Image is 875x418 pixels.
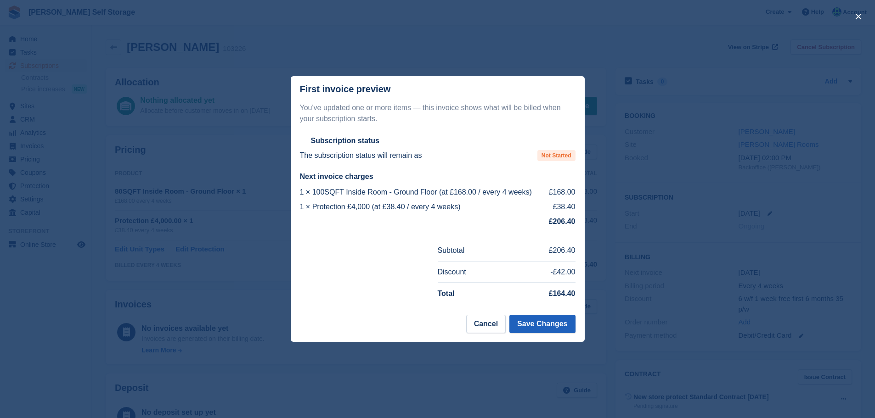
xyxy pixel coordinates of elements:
h2: Subscription status [311,136,379,145]
td: Discount [438,261,509,283]
span: Not Started [537,150,576,161]
strong: Total [438,290,455,297]
td: 1 × Protection £4,000 (at £38.40 / every 4 weeks) [300,200,547,214]
button: close [851,9,866,24]
strong: £206.40 [549,217,576,225]
td: -£42.00 [509,261,576,283]
h2: Next invoice charges [300,172,576,181]
strong: £164.40 [549,290,576,297]
td: £38.40 [547,200,576,214]
button: Cancel [466,315,506,333]
button: Save Changes [509,315,575,333]
td: 1 × 100SQFT Inside Room - Ground Floor (at £168.00 / every 4 weeks) [300,185,547,200]
td: Subtotal [438,240,509,261]
td: £206.40 [509,240,576,261]
p: You've updated one or more items — this invoice shows what will be billed when your subscription ... [300,102,576,124]
p: The subscription status will remain as [300,150,422,161]
p: First invoice preview [300,84,391,95]
td: £168.00 [547,185,576,200]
